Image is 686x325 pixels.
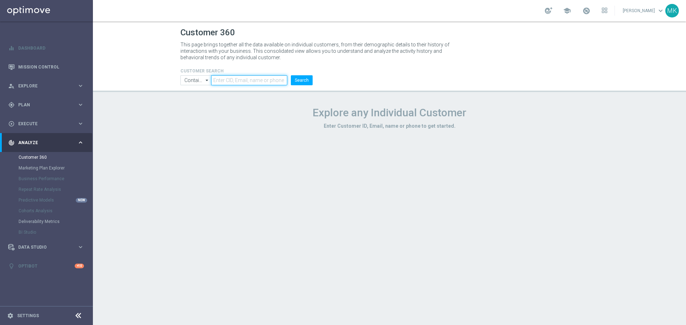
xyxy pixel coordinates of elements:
i: equalizer [8,45,15,51]
div: Optibot [8,257,84,275]
div: Cohorts Analysis [19,205,92,216]
div: Data Studio [8,244,77,250]
div: Predictive Models [19,195,92,205]
span: Explore [18,84,77,88]
h1: Explore any Individual Customer [180,106,598,119]
h1: Customer 360 [180,27,598,38]
a: Customer 360 [19,154,74,160]
i: arrow_drop_down [204,76,211,85]
div: Explore [8,83,77,89]
a: Settings [17,314,39,318]
button: track_changes Analyze keyboard_arrow_right [8,140,84,146]
div: Deliverability Metrics [19,216,92,227]
span: Plan [18,103,77,107]
span: Execute [18,122,77,126]
div: MK [665,4,679,17]
div: Mission Control [8,57,84,76]
div: Repeat Rate Analysis [19,184,92,195]
span: school [563,7,571,15]
i: keyboard_arrow_right [77,82,84,89]
div: Dashboard [8,39,84,57]
span: Analyze [18,141,77,145]
h3: Enter Customer ID, Email, name or phone to get started. [180,123,598,129]
a: Dashboard [18,39,84,57]
div: +10 [75,264,84,268]
button: person_search Explore keyboard_arrow_right [8,83,84,89]
a: [PERSON_NAME]keyboard_arrow_down [622,5,665,16]
div: Plan [8,102,77,108]
button: play_circle_outline Execute keyboard_arrow_right [8,121,84,127]
input: Enter CID, Email, name or phone [211,75,287,85]
button: Mission Control [8,64,84,70]
i: settings [7,313,14,319]
i: keyboard_arrow_right [77,139,84,146]
div: Execute [8,121,77,127]
div: BI Studio [19,227,92,238]
p: This page brings together all the data available on individual customers, from their demographic ... [180,41,456,61]
span: Data Studio [18,245,77,249]
i: play_circle_outline [8,121,15,127]
input: Contains [180,75,211,85]
a: Deliverability Metrics [19,219,74,224]
i: person_search [8,83,15,89]
button: equalizer Dashboard [8,45,84,51]
button: Data Studio keyboard_arrow_right [8,244,84,250]
div: Business Performance [19,173,92,184]
span: keyboard_arrow_down [657,7,665,15]
i: lightbulb [8,263,15,269]
a: Marketing Plan Explorer [19,165,74,171]
div: NEW [76,198,87,203]
i: keyboard_arrow_right [77,244,84,250]
button: lightbulb Optibot +10 [8,263,84,269]
div: Analyze [8,139,77,146]
i: keyboard_arrow_right [77,120,84,127]
div: Marketing Plan Explorer [19,163,92,173]
button: gps_fixed Plan keyboard_arrow_right [8,102,84,108]
h4: CUSTOMER SEARCH [180,68,313,73]
a: Optibot [18,257,75,275]
button: Search [291,75,313,85]
a: Mission Control [18,57,84,76]
i: keyboard_arrow_right [77,101,84,108]
div: Customer 360 [19,152,92,163]
i: gps_fixed [8,102,15,108]
i: track_changes [8,139,15,146]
